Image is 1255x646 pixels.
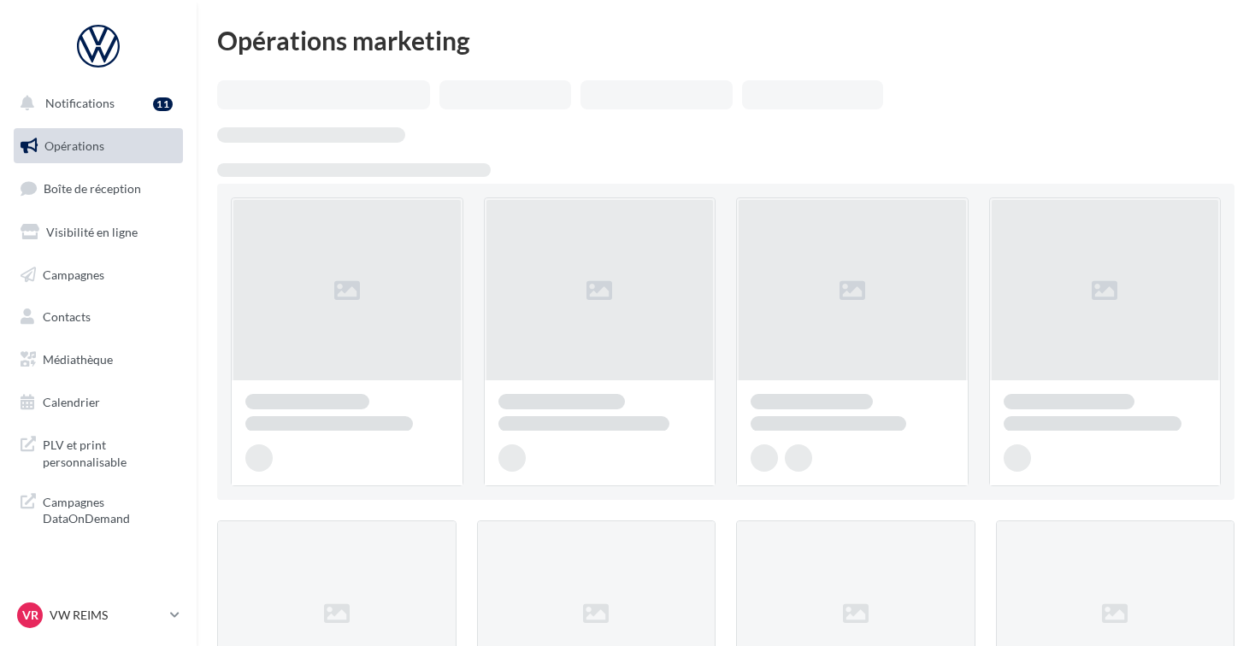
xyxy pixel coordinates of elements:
[217,27,1234,53] div: Opérations marketing
[10,257,186,293] a: Campagnes
[10,299,186,335] a: Contacts
[44,138,104,153] span: Opérations
[10,426,186,477] a: PLV et print personnalisable
[43,309,91,324] span: Contacts
[10,85,180,121] button: Notifications 11
[43,395,100,409] span: Calendrier
[153,97,173,111] div: 11
[43,352,113,367] span: Médiathèque
[10,128,186,164] a: Opérations
[22,607,38,624] span: VR
[43,490,176,527] span: Campagnes DataOnDemand
[44,181,141,196] span: Boîte de réception
[10,342,186,378] a: Médiathèque
[10,170,186,207] a: Boîte de réception
[45,96,115,110] span: Notifications
[10,484,186,534] a: Campagnes DataOnDemand
[50,607,163,624] p: VW REIMS
[14,599,183,631] a: VR VW REIMS
[46,225,138,239] span: Visibilité en ligne
[10,385,186,420] a: Calendrier
[43,267,104,281] span: Campagnes
[43,433,176,470] span: PLV et print personnalisable
[10,214,186,250] a: Visibilité en ligne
